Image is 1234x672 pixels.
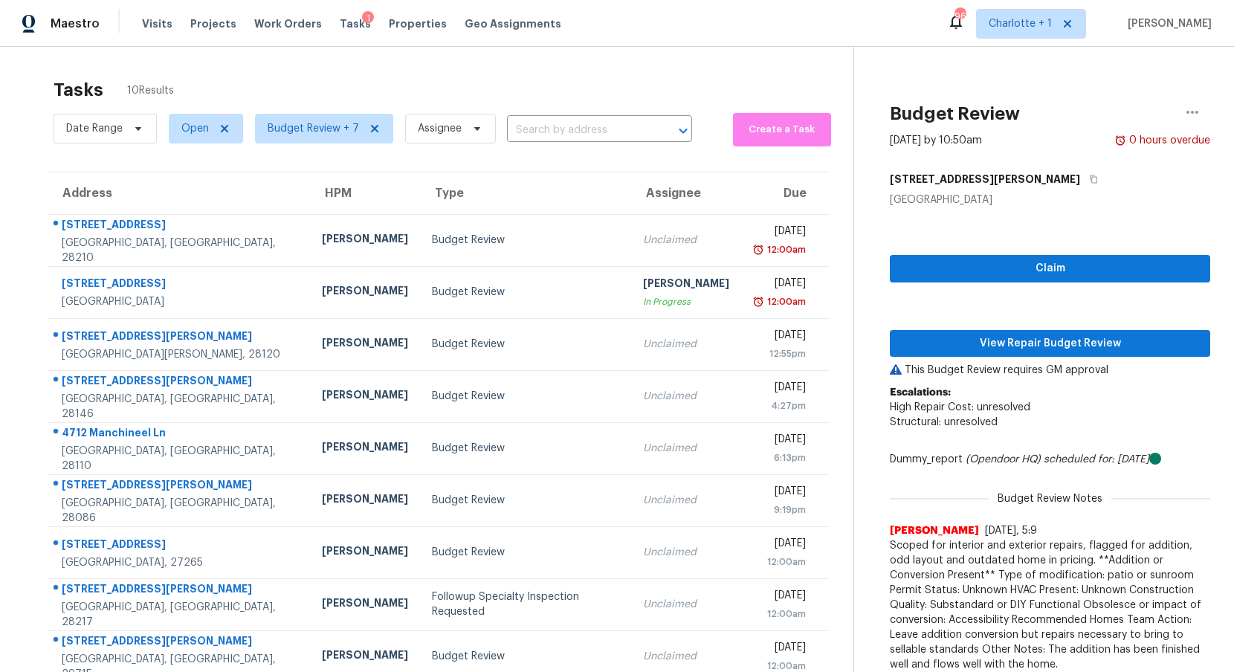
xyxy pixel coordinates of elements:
[62,217,298,236] div: [STREET_ADDRESS]
[1126,133,1210,148] div: 0 hours overdue
[268,121,359,136] span: Budget Review + 7
[465,16,561,31] span: Geo Assignments
[966,454,1041,465] i: (Opendoor HQ)
[62,444,298,474] div: [GEOGRAPHIC_DATA], [GEOGRAPHIC_DATA], 28110
[1044,454,1149,465] i: scheduled for: [DATE]
[62,373,298,392] div: [STREET_ADDRESS][PERSON_NAME]
[890,402,1030,413] span: High Repair Cost: unresolved
[753,588,806,607] div: [DATE]
[322,543,408,562] div: [PERSON_NAME]
[753,607,806,621] div: 12:00am
[432,441,619,456] div: Budget Review
[753,503,806,517] div: 9:19pm
[753,328,806,346] div: [DATE]
[62,633,298,652] div: [STREET_ADDRESS][PERSON_NAME]
[62,236,298,265] div: [GEOGRAPHIC_DATA], [GEOGRAPHIC_DATA], 28210
[890,523,979,538] span: [PERSON_NAME]
[340,19,371,29] span: Tasks
[753,380,806,398] div: [DATE]
[890,133,982,148] div: [DATE] by 10:50am
[631,172,741,214] th: Assignee
[62,276,298,294] div: [STREET_ADDRESS]
[389,16,447,31] span: Properties
[51,16,100,31] span: Maestro
[142,16,172,31] span: Visits
[764,242,806,257] div: 12:00am
[48,172,310,214] th: Address
[62,329,298,347] div: [STREET_ADDRESS][PERSON_NAME]
[989,491,1111,506] span: Budget Review Notes
[890,255,1210,282] button: Claim
[643,597,729,612] div: Unclaimed
[62,555,298,570] div: [GEOGRAPHIC_DATA], 27265
[753,276,806,294] div: [DATE]
[753,555,806,569] div: 12:00am
[643,493,729,508] div: Unclaimed
[254,16,322,31] span: Work Orders
[322,335,408,354] div: [PERSON_NAME]
[733,113,832,146] button: Create a Task
[752,294,764,309] img: Overdue Alarm Icon
[643,389,729,404] div: Unclaimed
[643,649,729,664] div: Unclaimed
[890,172,1080,187] h5: [STREET_ADDRESS][PERSON_NAME]
[753,450,806,465] div: 6:13pm
[62,425,298,444] div: 4712 Manchineel Ln
[62,347,298,362] div: [GEOGRAPHIC_DATA][PERSON_NAME], 28120
[890,538,1210,672] span: Scoped for interior and exterior repairs, flagged for addition, odd layout and outdated home in p...
[764,294,806,309] div: 12:00am
[753,536,806,555] div: [DATE]
[643,276,729,294] div: [PERSON_NAME]
[322,387,408,406] div: [PERSON_NAME]
[753,432,806,450] div: [DATE]
[643,337,729,352] div: Unclaimed
[432,589,619,619] div: Followup Specialty Inspection Requested
[432,233,619,248] div: Budget Review
[432,649,619,664] div: Budget Review
[902,335,1198,353] span: View Repair Budget Review
[753,346,806,361] div: 12:55pm
[753,640,806,659] div: [DATE]
[740,121,824,138] span: Create a Task
[362,11,374,26] div: 1
[673,120,694,141] button: Open
[1080,166,1100,193] button: Copy Address
[753,484,806,503] div: [DATE]
[62,537,298,555] div: [STREET_ADDRESS]
[62,392,298,421] div: [GEOGRAPHIC_DATA], [GEOGRAPHIC_DATA], 28146
[890,387,951,398] b: Escalations:
[62,600,298,630] div: [GEOGRAPHIC_DATA], [GEOGRAPHIC_DATA], 28217
[310,172,420,214] th: HPM
[890,106,1020,121] h2: Budget Review
[322,647,408,666] div: [PERSON_NAME]
[127,83,174,98] span: 10 Results
[62,581,298,600] div: [STREET_ADDRESS][PERSON_NAME]
[741,172,829,214] th: Due
[420,172,631,214] th: Type
[643,233,729,248] div: Unclaimed
[902,259,1198,278] span: Claim
[890,417,998,427] span: Structural: unresolved
[181,121,209,136] span: Open
[322,283,408,302] div: [PERSON_NAME]
[62,496,298,526] div: [GEOGRAPHIC_DATA], [GEOGRAPHIC_DATA], 28086
[54,83,103,97] h2: Tasks
[985,526,1037,536] span: [DATE], 5:9
[418,121,462,136] span: Assignee
[432,285,619,300] div: Budget Review
[322,595,408,614] div: [PERSON_NAME]
[752,242,764,257] img: Overdue Alarm Icon
[507,119,650,142] input: Search by address
[989,16,1052,31] span: Charlotte + 1
[890,452,1210,467] div: Dummy_report
[432,545,619,560] div: Budget Review
[62,294,298,309] div: [GEOGRAPHIC_DATA]
[432,389,619,404] div: Budget Review
[890,330,1210,358] button: View Repair Budget Review
[753,398,806,413] div: 4:27pm
[322,231,408,250] div: [PERSON_NAME]
[643,545,729,560] div: Unclaimed
[1122,16,1212,31] span: [PERSON_NAME]
[1114,133,1126,148] img: Overdue Alarm Icon
[432,493,619,508] div: Budget Review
